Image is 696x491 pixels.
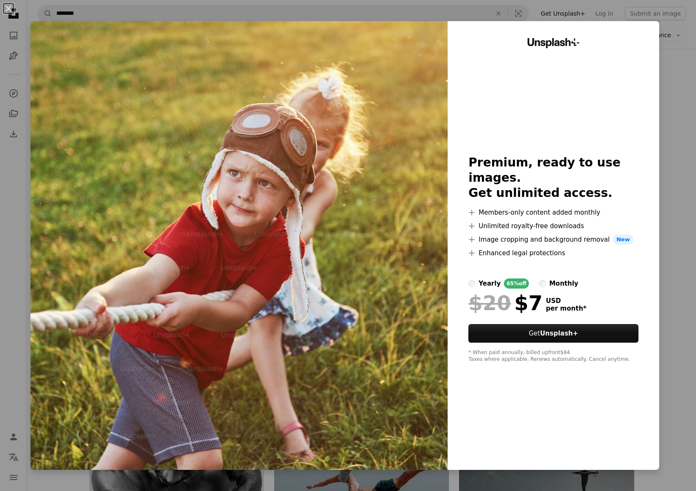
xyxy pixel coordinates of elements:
div: 65% off [504,278,529,289]
input: yearly65%off [468,280,475,287]
li: Unlimited royalty-free downloads [468,221,638,231]
span: $20 [468,292,511,314]
button: GetUnsplash+ [468,324,638,343]
li: Members-only content added monthly [468,207,638,218]
span: New [613,235,633,245]
span: per month * [546,305,586,312]
div: * When paid annually, billed upfront $84 Taxes where applicable. Renews automatically. Cancel any... [468,349,638,363]
div: monthly [549,278,578,289]
div: $7 [468,292,542,314]
input: monthly [539,280,546,287]
div: yearly [479,278,501,289]
h2: Premium, ready to use images. Get unlimited access. [468,155,638,201]
span: USD [546,297,586,305]
strong: Unsplash+ [540,330,578,337]
li: Enhanced legal protections [468,248,638,258]
li: Image cropping and background removal [468,235,638,245]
